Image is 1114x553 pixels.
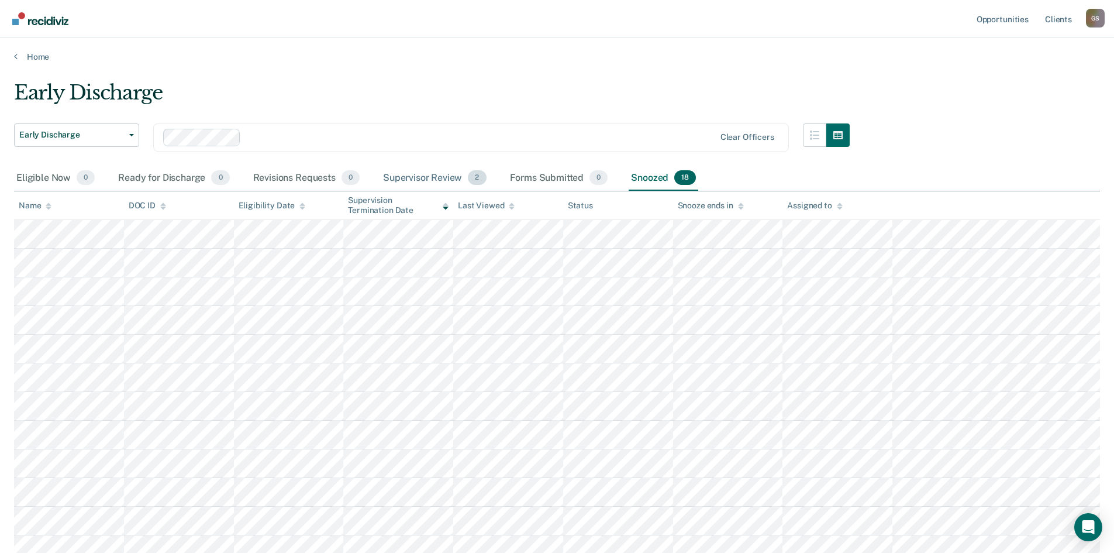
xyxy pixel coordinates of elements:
div: Last Viewed [458,201,515,211]
span: 2 [468,170,486,186]
div: Status [568,201,593,211]
button: Early Discharge [14,123,139,147]
div: Open Intercom Messenger [1074,513,1102,541]
button: Profile dropdown button [1086,9,1105,28]
div: Snooze ends in [678,201,744,211]
span: 0 [211,170,229,186]
div: Eligibility Date [239,201,306,211]
div: Supervisor Review2 [381,166,489,191]
div: Revisions Requests0 [251,166,362,191]
div: Early Discharge [14,81,850,114]
div: Forms Submitted0 [508,166,611,191]
span: 0 [77,170,95,186]
span: 18 [674,170,696,186]
img: Recidiviz [12,12,68,25]
div: Name [19,201,51,211]
span: 0 [342,170,360,186]
div: Supervision Termination Date [348,195,449,215]
div: G S [1086,9,1105,28]
div: Assigned to [787,201,842,211]
div: Clear officers [720,132,774,142]
div: Eligible Now0 [14,166,97,191]
span: 0 [589,170,608,186]
div: Ready for Discharge0 [116,166,232,191]
span: Early Discharge [19,130,125,140]
a: Home [14,51,1100,62]
div: Snoozed18 [629,166,698,191]
div: DOC ID [129,201,166,211]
